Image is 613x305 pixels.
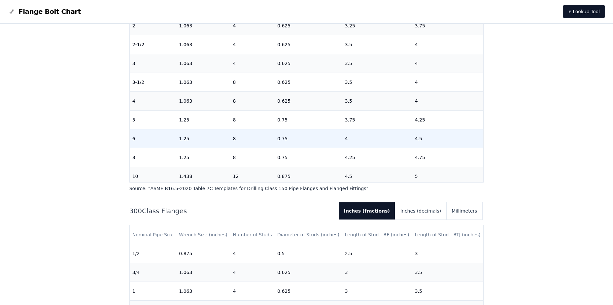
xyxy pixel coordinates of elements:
[8,8,16,16] img: Flange Bolt Chart Logo
[275,225,342,244] th: Diameter of Studs (inches)
[230,35,275,54] td: 4
[176,17,230,35] td: 1.063
[275,92,342,111] td: 0.625
[130,73,177,92] td: 3-1/2
[412,167,484,186] td: 5
[129,206,333,216] h2: 300 Class Flanges
[275,263,342,282] td: 0.625
[176,282,230,300] td: 1.063
[130,263,177,282] td: 3/4
[130,225,177,244] th: Nominal Pipe Size
[8,7,81,16] a: Flange Bolt Chart LogoFlange Bolt Chart
[176,54,230,73] td: 1.063
[230,129,275,148] td: 8
[275,129,342,148] td: 0.75
[230,17,275,35] td: 4
[412,282,484,300] td: 3.5
[130,167,177,186] td: 10
[230,111,275,129] td: 8
[342,111,412,129] td: 3.75
[412,129,484,148] td: 4.5
[342,129,412,148] td: 4
[412,263,484,282] td: 3.5
[176,244,230,263] td: 0.875
[176,73,230,92] td: 1.063
[230,244,275,263] td: 4
[275,282,342,300] td: 0.625
[275,73,342,92] td: 0.625
[176,35,230,54] td: 1.063
[275,54,342,73] td: 0.625
[412,244,484,263] td: 3
[275,244,342,263] td: 0.5
[412,35,484,54] td: 4
[563,5,605,18] a: ⚡ Lookup Tool
[412,92,484,111] td: 4
[18,7,81,16] span: Flange Bolt Chart
[342,244,412,263] td: 2.5
[130,111,177,129] td: 5
[412,54,484,73] td: 4
[230,225,275,244] th: Number of Studs
[342,148,412,167] td: 4.25
[275,17,342,35] td: 0.625
[176,148,230,167] td: 1.25
[230,92,275,111] td: 8
[412,111,484,129] td: 4.25
[130,282,177,300] td: 1
[342,263,412,282] td: 3
[412,148,484,167] td: 4.75
[230,263,275,282] td: 4
[275,111,342,129] td: 0.75
[342,225,412,244] th: Length of Stud - RF (inches)
[130,54,177,73] td: 3
[230,282,275,300] td: 4
[342,73,412,92] td: 3.5
[176,167,230,186] td: 1.438
[130,35,177,54] td: 2-1/2
[176,263,230,282] td: 1.063
[130,244,177,263] td: 1/2
[176,92,230,111] td: 1.063
[176,129,230,148] td: 1.25
[342,282,412,300] td: 3
[412,73,484,92] td: 4
[342,92,412,111] td: 3.5
[342,54,412,73] td: 3.5
[275,148,342,167] td: 0.75
[130,92,177,111] td: 4
[230,54,275,73] td: 4
[412,17,484,35] td: 3.75
[342,35,412,54] td: 3.5
[395,202,446,220] button: Inches (decimals)
[176,225,230,244] th: Wrench Size (inches)
[176,111,230,129] td: 1.25
[130,148,177,167] td: 8
[342,17,412,35] td: 3.25
[446,202,482,220] button: Millimeters
[230,148,275,167] td: 8
[129,185,484,192] p: Source: " ASME B16.5-2020 Table 7C Templates for Drilling Class 150 Pipe Flanges and Flanged Fitt...
[412,225,484,244] th: Length of Stud - RTJ (inches)
[130,17,177,35] td: 2
[275,35,342,54] td: 0.625
[339,202,395,220] button: Inches (fractions)
[275,167,342,186] td: 0.875
[130,129,177,148] td: 6
[230,73,275,92] td: 8
[230,167,275,186] td: 12
[342,167,412,186] td: 4.5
